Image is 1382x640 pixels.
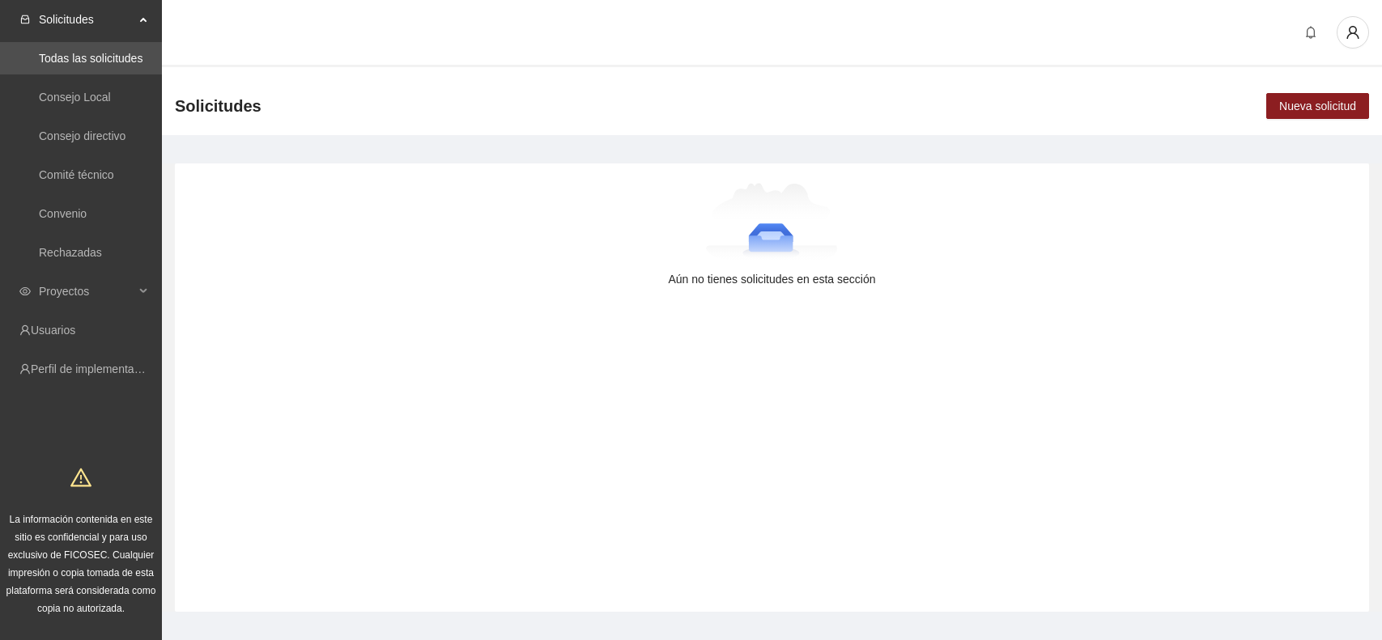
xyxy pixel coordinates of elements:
[19,286,31,297] span: eye
[1279,97,1356,115] span: Nueva solicitud
[39,168,114,181] a: Comité técnico
[39,246,102,259] a: Rechazadas
[1266,93,1369,119] button: Nueva solicitud
[39,91,111,104] a: Consejo Local
[39,3,134,36] span: Solicitudes
[1337,25,1368,40] span: user
[39,129,125,142] a: Consejo directivo
[1298,19,1324,45] button: bell
[201,270,1343,288] div: Aún no tienes solicitudes en esta sección
[39,275,134,307] span: Proyectos
[6,514,156,614] span: La información contenida en este sitio es confidencial y para uso exclusivo de FICOSEC. Cualquier...
[706,183,838,264] img: Aún no tienes solicitudes en esta sección
[175,93,262,119] span: Solicitudes
[1299,26,1323,39] span: bell
[39,52,142,65] a: Todas las solicitudes
[31,324,75,337] a: Usuarios
[1337,16,1369,49] button: user
[39,207,87,220] a: Convenio
[31,362,157,375] a: Perfil de implementadora
[19,14,31,25] span: inbox
[70,467,91,488] span: warning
